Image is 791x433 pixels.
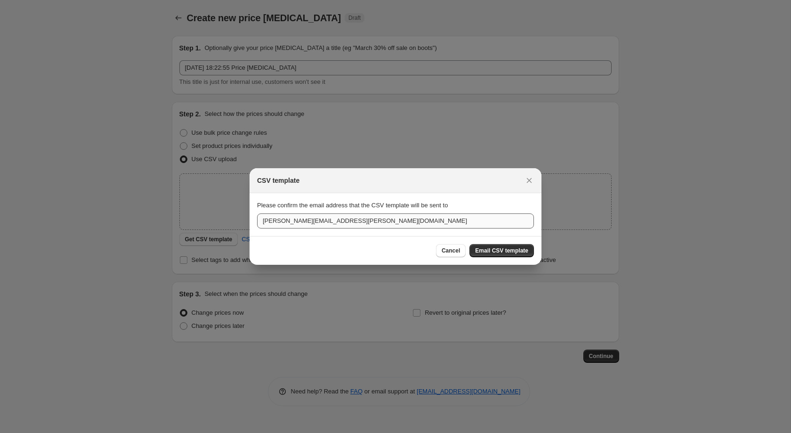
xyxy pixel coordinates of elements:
[469,244,534,257] button: Email CSV template
[475,247,528,254] span: Email CSV template
[257,202,448,209] span: Please confirm the email address that the CSV template will be sent to
[523,174,536,187] button: Close
[436,244,466,257] button: Cancel
[257,176,299,185] h2: CSV template
[442,247,460,254] span: Cancel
